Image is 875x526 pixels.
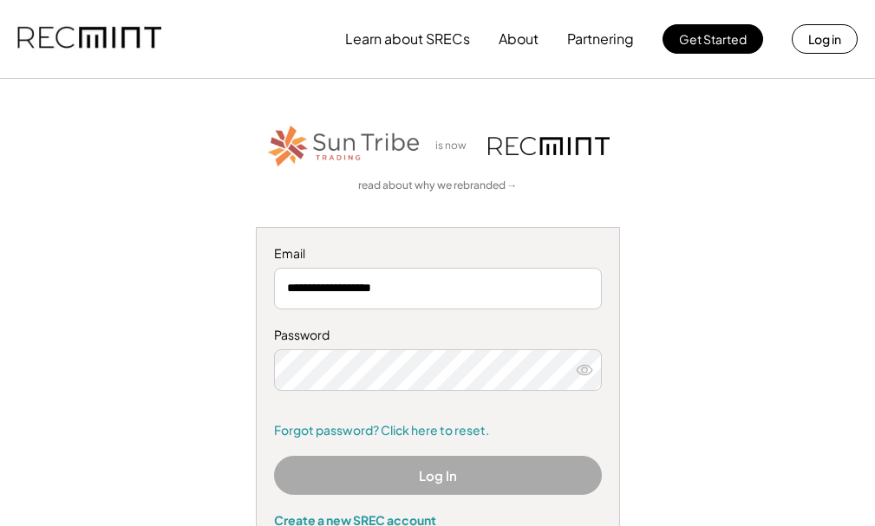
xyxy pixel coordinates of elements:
div: is now [431,139,480,153]
button: Log In [274,456,602,495]
button: Partnering [567,22,634,56]
button: Log in [792,24,858,54]
a: Forgot password? Click here to reset. [274,422,602,439]
img: recmint-logotype%403x.png [488,137,610,155]
button: About [499,22,539,56]
a: read about why we rebranded → [358,179,518,193]
img: STT_Horizontal_Logo%2B-%2BColor.png [266,122,422,170]
div: Email [274,245,602,263]
button: Learn about SRECs [345,22,470,56]
button: Get Started [663,24,763,54]
div: Password [274,327,602,344]
img: recmint-logotype%403x.png [17,10,161,68]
